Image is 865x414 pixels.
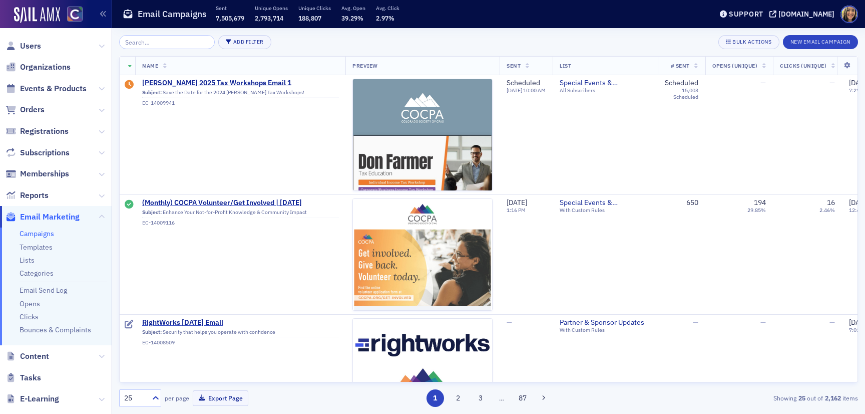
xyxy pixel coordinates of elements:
a: Subscriptions [6,147,70,158]
span: 7,505,679 [216,14,244,22]
span: Reports [20,190,49,201]
span: 39.29% [341,14,363,22]
button: [DOMAIN_NAME] [769,11,838,18]
span: — [829,78,835,87]
span: Preview [352,62,378,69]
div: EC-14009116 [142,220,338,226]
span: Orders [20,104,45,115]
span: Subject: [142,329,162,335]
time: 1:16 PM [507,206,526,214]
span: Events & Products [20,83,87,94]
div: 16 [827,198,835,208]
p: Unique Clicks [298,5,331,12]
a: Users [6,41,41,52]
a: Special Events & Announcements [560,79,651,88]
a: (Monthly) COCPA Volunteer/Get Involved | [DATE] [142,198,338,208]
button: Add Filter [218,35,271,49]
span: 10:00 AM [523,87,546,94]
span: Opens (Unique) [712,62,757,69]
a: New Email Campaign [783,37,858,46]
div: 25 [124,393,146,403]
span: # Sent [671,62,690,69]
a: RightWorks [DATE] Email [142,318,338,327]
strong: 25 [796,393,807,402]
span: — [760,78,766,87]
a: Organizations [6,62,71,73]
img: SailAMX [67,7,83,22]
div: Bulk Actions [732,39,771,45]
a: View Homepage [60,7,83,24]
a: Email Send Log [20,286,67,295]
button: 87 [514,389,532,407]
div: 15,003 Scheduled [665,87,698,100]
a: Lists [20,256,35,265]
div: 2.46% [819,207,835,214]
a: Events & Products [6,83,87,94]
div: Scheduled [665,79,698,88]
span: List [560,62,571,69]
a: Templates [20,243,53,252]
div: Save the Date for the 2024 [PERSON_NAME] Tax Workshops! [142,89,338,98]
div: EC-14008509 [142,339,338,346]
span: [DATE] [507,87,523,94]
span: Clicks (Unique) [780,62,826,69]
p: Avg. Open [341,5,365,12]
a: Campaigns [20,229,54,238]
span: Name [142,62,158,69]
button: 2 [449,389,467,407]
span: E-Learning [20,393,59,404]
button: Bulk Actions [718,35,779,49]
p: Unique Opens [255,5,288,12]
a: Email Marketing [6,212,80,223]
a: Memberships [6,168,69,179]
div: Showing out of items [619,393,858,402]
span: [DATE] [507,198,527,207]
div: Enhance Your Not-for-Profit Knowledge & Community Impact [142,209,338,218]
span: … [495,393,509,402]
span: — [760,318,766,327]
button: Export Page [193,390,248,406]
span: Memberships [20,168,69,179]
div: Draft [125,80,134,90]
span: Subject: [142,89,162,96]
button: 1 [426,389,444,407]
div: Draft [125,320,134,330]
span: Sent [507,62,521,69]
img: SailAMX [14,7,60,23]
h1: Email Campaigns [138,8,207,20]
span: Content [20,351,49,362]
a: [PERSON_NAME] 2025 Tax Workshops Email 1 [142,79,338,88]
div: Sent [125,200,134,210]
div: Security that helps you operate with confidence [142,329,338,338]
span: 188,807 [298,14,321,22]
span: Organizations [20,62,71,73]
span: Partner & Sponsor Updates [560,318,651,327]
span: Profile [840,6,858,23]
span: — [693,318,698,327]
span: Email Marketing [20,212,80,223]
label: per page [165,393,189,402]
span: Users [20,41,41,52]
a: Clicks [20,312,39,321]
div: All Subscribers [560,87,651,94]
a: Special Events & Announcements [560,198,651,208]
div: 650 [665,198,698,208]
span: Tasks [20,372,41,383]
div: With Custom Rules [560,327,651,333]
a: Orders [6,104,45,115]
div: With Custom Rules [560,207,651,214]
a: Tasks [6,372,41,383]
div: 194 [754,198,766,208]
div: 29.85% [747,207,766,214]
button: 3 [472,389,490,407]
span: Registrations [20,126,69,137]
span: 2,793,714 [255,14,283,22]
p: Avg. Click [376,5,399,12]
div: Scheduled [507,79,546,88]
a: Bounces & Complaints [20,325,91,334]
button: New Email Campaign [783,35,858,49]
